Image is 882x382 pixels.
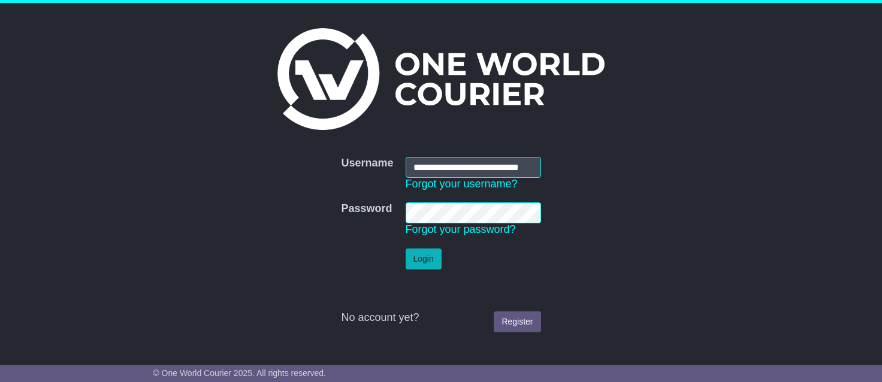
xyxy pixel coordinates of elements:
button: Login [406,248,442,269]
label: Password [341,202,392,216]
a: Register [494,311,540,332]
a: Forgot your password? [406,223,516,235]
img: One World [277,28,605,130]
div: No account yet? [341,311,540,325]
a: Forgot your username? [406,178,518,190]
label: Username [341,157,393,170]
span: © One World Courier 2025. All rights reserved. [153,368,326,378]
